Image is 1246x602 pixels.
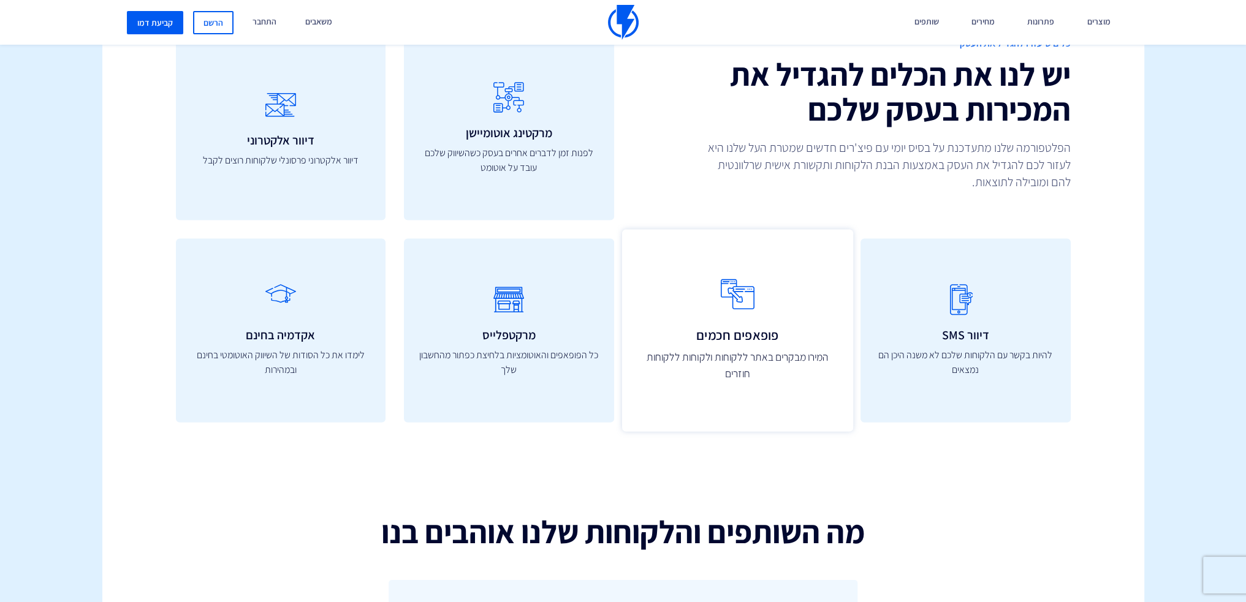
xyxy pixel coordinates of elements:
h2: מה השותפים והלקוחות שלנו אוהבים בנו [102,514,1144,549]
a: פופאפים חכמים המירו מבקרים באתר ללקוחות ולקוחות ללקוחות חוזרים [621,230,853,432]
a: מרקטפלייס כל הפופאפים והאוטומציות בלחיצת כפתור מהחשבון שלך [404,239,614,423]
h3: אקדמיה בחינם [188,328,374,342]
p: כל הפופאפים והאוטומציות בלחיצת כפתור מהחשבון שלך [416,348,602,377]
a: אקדמיה בחינם לימדו את כל הסודות של השיווק האוטומטי בחינם ובמהירות [176,239,386,423]
a: דיוור SMS להיות בקשר עם הלקוחות שלכם לא משנה היכן הם נמצאים [860,239,1071,423]
a: מרקטינג אוטומיישן לפנות זמן לדברים אחרים בעסק כשהשיווק שלכם עובד על אוטומט [404,37,614,220]
h3: מרקטפלייס [416,328,602,342]
h3: דיוור SMS [873,328,1058,342]
p: דיוור אלקטרוני פרסונלי שלקוחות רוצים לקבל [188,153,374,168]
p: הפלטפורמה שלנו מתעדכנת על בסיס יומי עם פיצ'רים חדשים שמטרת העל שלנו היא לעזור לכם להגדיל את העסק ... [703,139,1071,190]
h3: דיוור אלקטרוני [188,134,374,147]
h2: יש לנו את הכלים להגדיל את המכירות בעסק שלכם [632,57,1071,127]
h3: פופאפים חכמים [635,328,839,342]
a: הרשם [193,11,234,34]
p: לימדו את כל הסודות של השיווק האוטומטי בחינם ובמהירות [188,348,374,377]
a: קביעת דמו [127,11,183,34]
p: לפנות זמן לדברים אחרים בעסק כשהשיווק שלכם עובד על אוטומט [416,146,602,175]
p: המירו מבקרים באתר ללקוחות ולקוחות ללקוחות חוזרים [635,349,839,382]
p: להיות בקשר עם הלקוחות שלכם לא משנה היכן הם נמצאים [873,348,1058,377]
a: דיוור אלקטרוני דיוור אלקטרוני פרסונלי שלקוחות רוצים לקבל [176,37,386,220]
h3: מרקטינג אוטומיישן [416,126,602,140]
